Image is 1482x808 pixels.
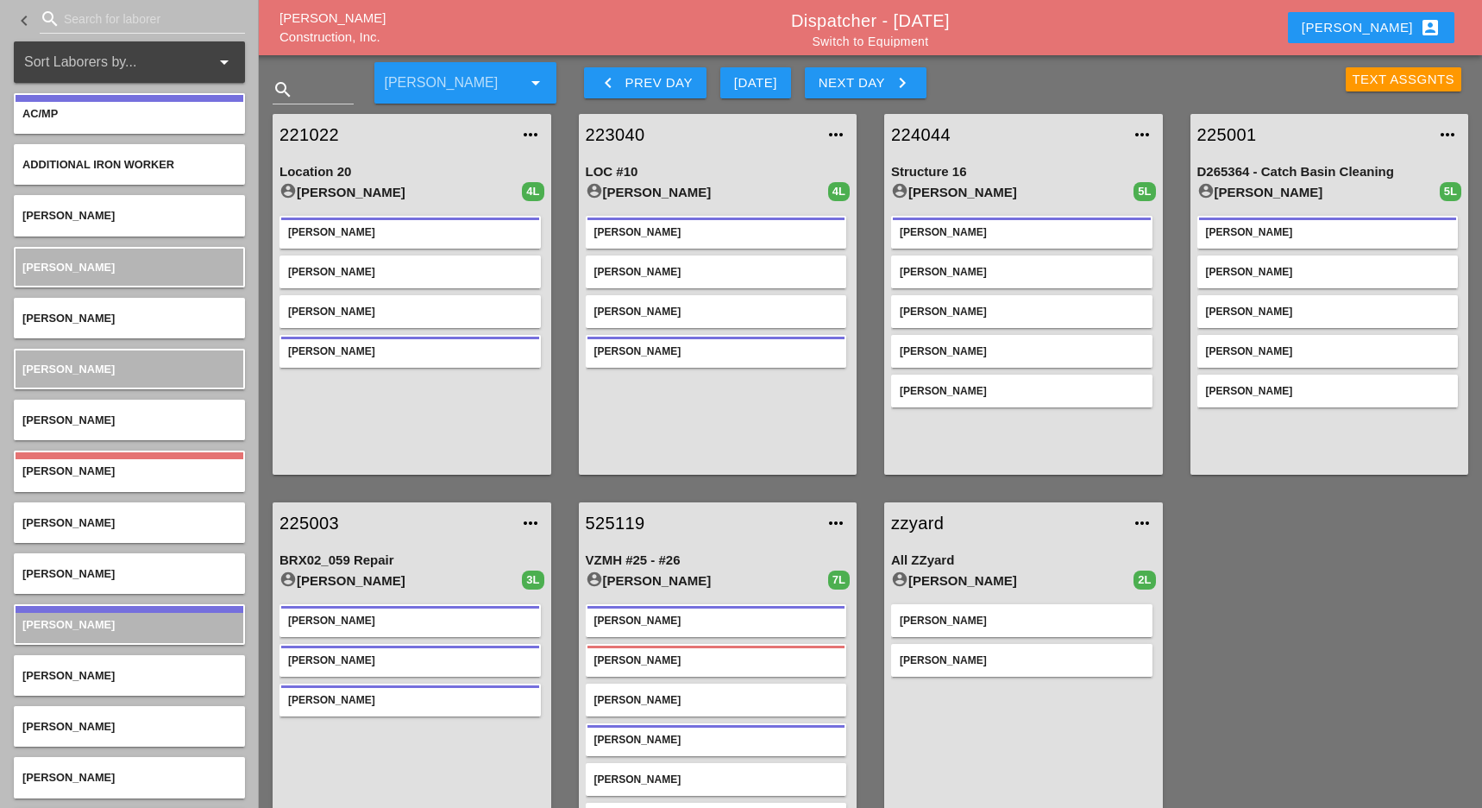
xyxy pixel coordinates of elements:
[1288,12,1454,43] button: [PERSON_NAME]
[891,551,1156,571] div: All ZZyard
[22,771,115,784] span: [PERSON_NAME]
[1132,513,1152,533] i: more_horiz
[586,162,851,182] div: LOC #10
[594,772,838,787] div: [PERSON_NAME]
[586,571,828,591] div: [PERSON_NAME]
[900,304,1144,319] div: [PERSON_NAME]
[900,613,1144,628] div: [PERSON_NAME]
[288,224,532,240] div: [PERSON_NAME]
[594,692,838,708] div: [PERSON_NAME]
[594,264,838,280] div: [PERSON_NAME]
[22,158,174,171] span: Additional Iron Worker
[586,510,816,536] a: 525119
[273,79,293,100] i: search
[900,653,1144,668] div: [PERSON_NAME]
[1206,224,1450,240] div: [PERSON_NAME]
[594,224,838,240] div: [PERSON_NAME]
[1206,383,1450,399] div: [PERSON_NAME]
[214,52,235,73] i: arrow_drop_down
[594,304,838,319] div: [PERSON_NAME]
[584,67,706,98] button: Prev Day
[1437,124,1458,145] i: more_horiz
[900,383,1144,399] div: [PERSON_NAME]
[288,344,532,359] div: [PERSON_NAME]
[1132,124,1152,145] i: more_horiz
[279,162,544,182] div: Location 20
[22,261,115,274] span: [PERSON_NAME]
[22,720,115,733] span: [PERSON_NAME]
[1206,344,1450,359] div: [PERSON_NAME]
[586,551,851,571] div: VZMH #25 - #26
[891,122,1121,148] a: 224044
[22,312,115,325] span: [PERSON_NAME]
[40,9,60,29] i: search
[586,571,603,588] i: account_circle
[586,182,603,199] i: account_circle
[586,122,816,148] a: 223040
[1206,264,1450,280] div: [PERSON_NAME]
[891,182,1133,203] div: [PERSON_NAME]
[891,182,908,199] i: account_circle
[279,510,510,536] a: 225003
[891,571,908,588] i: account_circle
[22,516,115,529] span: [PERSON_NAME]
[279,10,386,45] a: [PERSON_NAME] Construction, Inc.
[288,613,532,628] div: [PERSON_NAME]
[900,264,1144,280] div: [PERSON_NAME]
[1353,70,1455,90] div: Text Assgnts
[520,513,541,533] i: more_horiz
[1440,182,1461,201] div: 5L
[826,124,846,145] i: more_horiz
[1197,182,1440,203] div: [PERSON_NAME]
[22,618,115,631] span: [PERSON_NAME]
[279,122,510,148] a: 221022
[288,264,532,280] div: [PERSON_NAME]
[22,363,115,376] span: [PERSON_NAME]
[828,571,850,590] div: 7L
[594,653,838,668] div: [PERSON_NAME]
[900,224,1144,240] div: [PERSON_NAME]
[1197,122,1428,148] a: 225001
[1197,162,1462,182] div: D265364 - Catch Basin Cleaning
[826,513,846,533] i: more_horiz
[812,35,928,48] a: Switch to Equipment
[279,182,297,199] i: account_circle
[279,182,522,203] div: [PERSON_NAME]
[279,551,544,571] div: BRX02_059 Repair
[22,567,115,580] span: [PERSON_NAME]
[734,73,777,93] div: [DATE]
[791,11,950,30] a: Dispatcher - [DATE]
[288,692,532,708] div: [PERSON_NAME]
[594,732,838,748] div: [PERSON_NAME]
[891,571,1133,591] div: [PERSON_NAME]
[520,124,541,145] i: more_horiz
[1420,17,1441,38] i: account_box
[522,182,543,201] div: 4L
[14,10,35,31] i: keyboard_arrow_left
[1133,571,1155,590] div: 2L
[598,73,619,93] i: keyboard_arrow_left
[22,464,115,477] span: [PERSON_NAME]
[525,73,546,93] i: arrow_drop_down
[279,571,522,591] div: [PERSON_NAME]
[594,344,838,359] div: [PERSON_NAME]
[594,613,838,628] div: [PERSON_NAME]
[22,107,58,120] span: AC/MP
[1197,182,1215,199] i: account_circle
[892,73,913,93] i: keyboard_arrow_right
[891,162,1156,182] div: Structure 16
[891,510,1121,536] a: zzyard
[900,344,1144,359] div: [PERSON_NAME]
[288,653,532,668] div: [PERSON_NAME]
[586,182,828,203] div: [PERSON_NAME]
[720,67,791,98] button: [DATE]
[1206,304,1450,319] div: [PERSON_NAME]
[1346,67,1462,92] button: Text Assgnts
[22,413,115,426] span: [PERSON_NAME]
[819,73,913,93] div: Next Day
[1133,182,1155,201] div: 5L
[288,304,532,319] div: [PERSON_NAME]
[64,5,221,33] input: Search for laborer
[279,571,297,588] i: account_circle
